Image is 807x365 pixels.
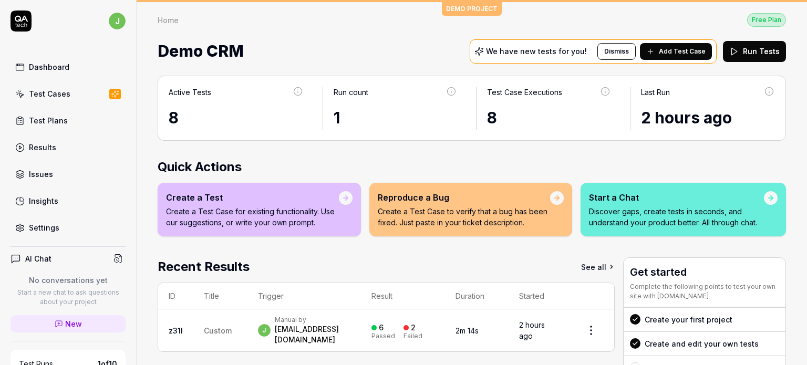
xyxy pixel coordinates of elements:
[169,87,211,98] div: Active Tests
[204,326,232,335] span: Custom
[403,333,422,339] div: Failed
[193,283,247,309] th: Title
[11,110,126,131] a: Test Plans
[275,316,350,324] div: Manual by
[169,106,304,130] div: 8
[641,108,732,127] time: 2 hours ago
[11,164,126,184] a: Issues
[169,326,183,335] a: z31l
[630,282,779,301] div: Complete the following points to test your own site with [DOMAIN_NAME]
[361,283,446,309] th: Result
[29,142,56,153] div: Results
[11,315,126,332] a: New
[11,275,126,286] p: No conversations yet
[371,333,395,339] div: Passed
[723,41,786,62] button: Run Tests
[589,206,764,228] p: Discover gaps, create tests in seconds, and understand your product better. All through chat.
[487,106,611,130] div: 8
[29,169,53,180] div: Issues
[411,323,416,332] div: 2
[166,206,339,228] p: Create a Test Case for existing functionality. Use our suggestions, or write your own prompt.
[29,61,69,72] div: Dashboard
[158,283,193,309] th: ID
[158,15,179,25] div: Home
[378,191,550,204] div: Reproduce a Bug
[29,195,58,206] div: Insights
[581,257,615,276] a: See all
[641,87,670,98] div: Last Run
[11,57,126,77] a: Dashboard
[645,314,732,325] div: Create your first project
[630,264,779,280] h3: Get started
[11,191,126,211] a: Insights
[109,13,126,29] span: j
[109,11,126,32] button: j
[659,47,706,56] span: Add Test Case
[747,13,786,27] button: Free Plan
[645,338,759,349] div: Create and edit your own tests
[258,324,271,337] span: j
[158,158,786,176] h2: Quick Actions
[334,87,368,98] div: Run count
[486,48,587,55] p: We have new tests for you!
[640,43,712,60] button: Add Test Case
[275,324,350,345] div: [EMAIL_ADDRESS][DOMAIN_NAME]
[158,257,250,276] h2: Recent Results
[445,283,508,309] th: Duration
[487,87,562,98] div: Test Case Executions
[334,106,458,130] div: 1
[597,43,636,60] button: Dismiss
[11,217,126,238] a: Settings
[166,191,339,204] div: Create a Test
[29,88,70,99] div: Test Cases
[379,323,384,332] div: 6
[509,283,568,309] th: Started
[29,222,59,233] div: Settings
[378,206,550,228] p: Create a Test Case to verify that a bug has been fixed. Just paste in your ticket description.
[25,253,51,264] h4: AI Chat
[158,37,244,65] span: Demo CRM
[11,137,126,158] a: Results
[247,283,361,309] th: Trigger
[11,288,126,307] p: Start a new chat to ask questions about your project
[29,115,68,126] div: Test Plans
[519,320,545,340] time: 2 hours ago
[589,191,764,204] div: Start a Chat
[456,326,479,335] time: 2m 14s
[65,318,82,329] span: New
[11,84,126,104] a: Test Cases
